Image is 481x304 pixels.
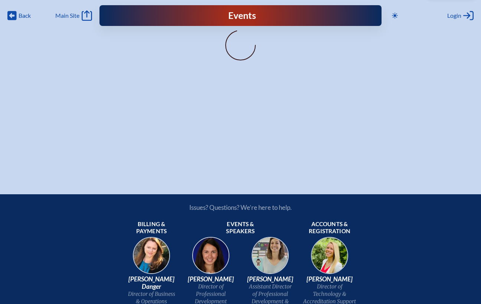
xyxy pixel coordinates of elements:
[110,204,371,211] p: Issues? Questions? We’re here to help.
[228,11,256,20] h1: Events
[447,12,461,19] span: Login
[214,221,267,235] span: Events & speakers
[125,221,178,235] span: Billing & payments
[243,275,297,283] span: [PERSON_NAME]
[55,10,92,21] a: Main Site
[225,11,256,20] a: Events
[55,12,79,19] span: Main Site
[246,235,294,282] img: 545ba9c4-c691-43d5-86fb-b0a622cbeb82
[184,275,238,283] span: [PERSON_NAME]
[303,275,356,283] span: [PERSON_NAME]
[128,235,175,282] img: 9c64f3fb-7776-47f4-83d7-46a341952595
[187,235,235,282] img: 94e3d245-ca72-49ea-9844-ae84f6d33c0f
[303,221,356,235] span: Accounts & registration
[306,235,353,282] img: b1ee34a6-5a78-4519-85b2-7190c4823173
[125,275,178,290] span: [PERSON_NAME] Danger
[182,11,299,20] div: FCIS Events — Future ready
[19,12,31,19] span: Back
